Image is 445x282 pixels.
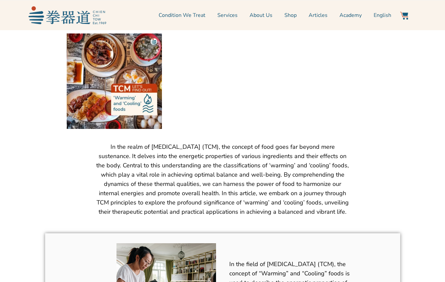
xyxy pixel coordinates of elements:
[339,7,362,24] a: Academy
[400,12,408,20] img: Website Icon-03
[217,7,238,24] a: Services
[284,7,297,24] a: Shop
[250,7,272,24] a: About Us
[96,143,349,216] span: In the realm of [MEDICAL_DATA] (TCM), the concept of food goes far beyond mere sustenance. It del...
[309,7,328,24] a: Articles
[159,7,205,24] a: Condition We Treat
[110,7,392,24] nav: Menu
[374,7,391,24] a: English
[374,11,391,19] span: English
